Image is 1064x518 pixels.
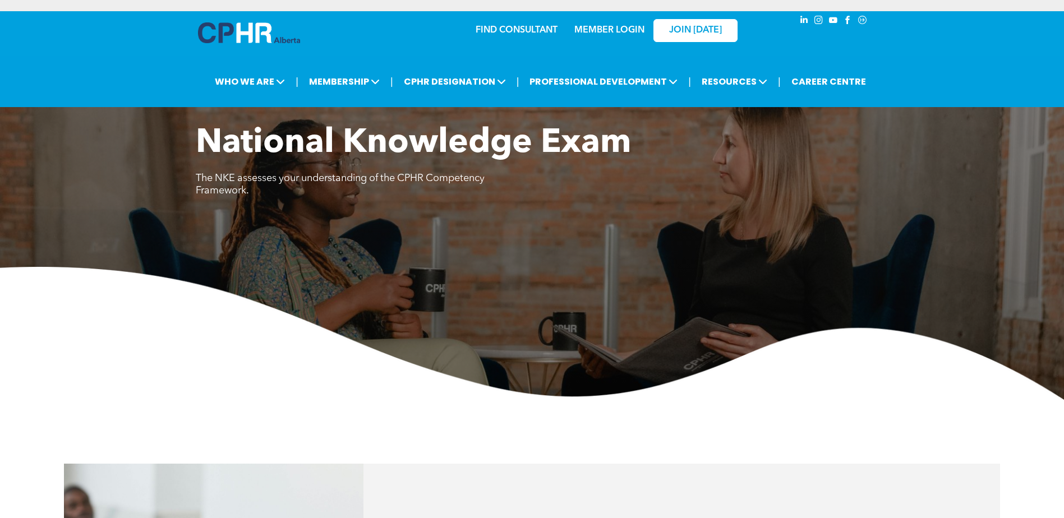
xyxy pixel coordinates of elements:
[669,25,722,36] span: JOIN [DATE]
[211,71,288,92] span: WHO WE ARE
[688,70,691,93] li: |
[296,70,298,93] li: |
[574,26,644,35] a: MEMBER LOGIN
[778,70,781,93] li: |
[856,14,869,29] a: Social network
[526,71,681,92] span: PROFESSIONAL DEVELOPMENT
[827,14,840,29] a: youtube
[306,71,383,92] span: MEMBERSHIP
[788,71,869,92] a: CAREER CENTRE
[813,14,825,29] a: instagram
[476,26,558,35] a: FIND CONSULTANT
[196,173,485,196] span: The NKE assesses your understanding of the CPHR Competency Framework.
[390,70,393,93] li: |
[196,127,631,160] span: National Knowledge Exam
[517,70,519,93] li: |
[798,14,810,29] a: linkedin
[198,22,300,43] img: A blue and white logo for cp alberta
[842,14,854,29] a: facebook
[653,19,738,42] a: JOIN [DATE]
[400,71,509,92] span: CPHR DESIGNATION
[698,71,771,92] span: RESOURCES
